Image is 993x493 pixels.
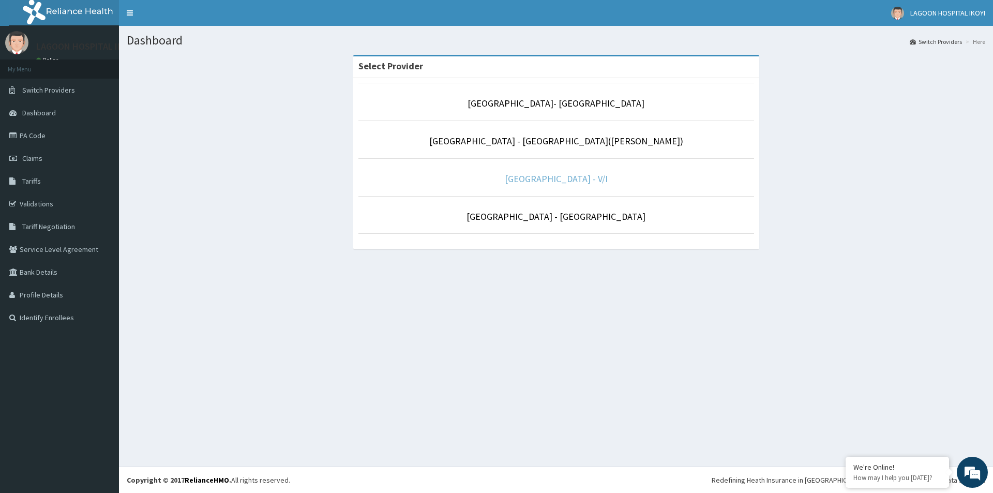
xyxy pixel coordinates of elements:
span: Claims [22,154,42,163]
a: [GEOGRAPHIC_DATA] - [GEOGRAPHIC_DATA]([PERSON_NAME]) [429,135,683,147]
p: How may I help you today? [853,473,941,482]
img: d_794563401_company_1708531726252_794563401 [19,52,42,78]
span: Tariff Negotiation [22,222,75,231]
li: Here [963,37,985,46]
a: RelianceHMO [185,475,229,485]
p: LAGOON HOSPITAL IKOYI [36,42,136,51]
img: User Image [5,31,28,54]
div: Minimize live chat window [170,5,194,30]
img: User Image [891,7,904,20]
a: Switch Providers [910,37,962,46]
textarea: Type your message and hit 'Enter' [5,282,197,319]
a: [GEOGRAPHIC_DATA]- [GEOGRAPHIC_DATA] [468,97,644,109]
footer: All rights reserved. [119,467,993,493]
div: Chat with us now [54,58,174,71]
strong: Copyright © 2017 . [127,475,231,485]
span: We're online! [60,130,143,235]
span: LAGOON HOSPITAL IKOYI [910,8,985,18]
a: [GEOGRAPHIC_DATA] - V/I [505,173,608,185]
div: Redefining Heath Insurance in [GEOGRAPHIC_DATA] using Telemedicine and Data Science! [712,475,985,485]
span: Switch Providers [22,85,75,95]
span: Tariffs [22,176,41,186]
h1: Dashboard [127,34,985,47]
a: [GEOGRAPHIC_DATA] - [GEOGRAPHIC_DATA] [467,211,645,222]
span: Dashboard [22,108,56,117]
div: We're Online! [853,462,941,472]
a: Online [36,56,61,64]
strong: Select Provider [358,60,423,72]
